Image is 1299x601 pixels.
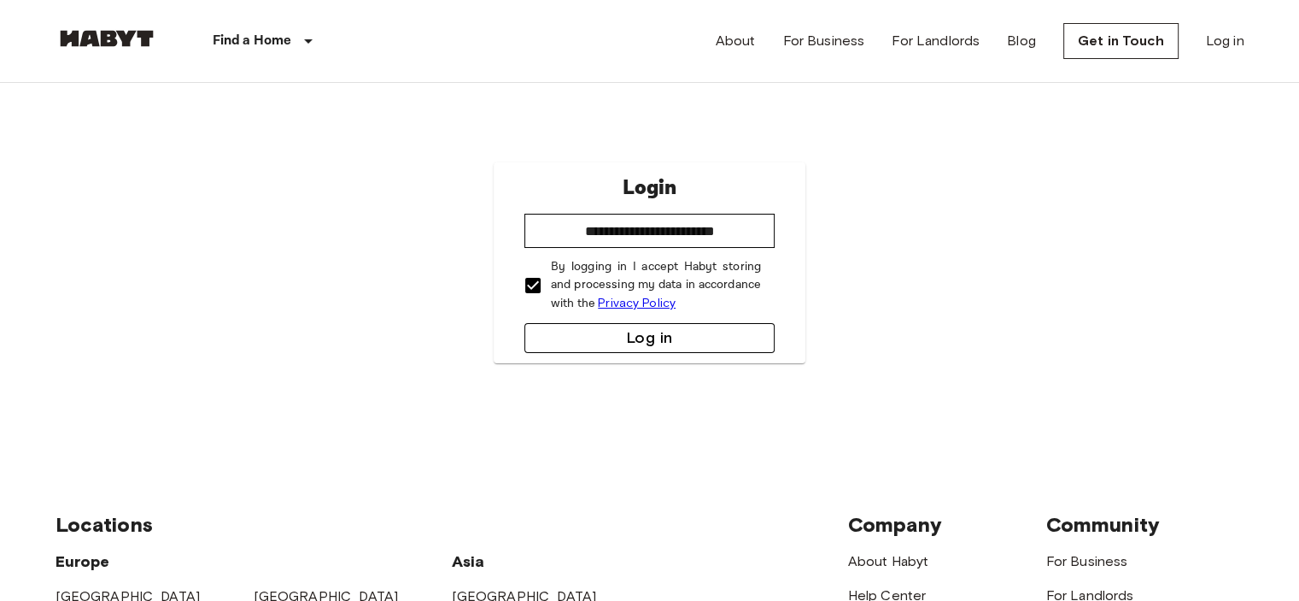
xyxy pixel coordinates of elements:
a: Blog [1007,31,1036,51]
span: Europe [56,552,110,571]
span: Asia [452,552,485,571]
a: For Landlords [892,31,980,51]
a: Get in Touch [1063,23,1179,59]
p: By logging in I accept Habyt storing and processing my data in accordance with the [551,258,761,313]
span: Locations [56,512,153,537]
a: Privacy Policy [598,296,676,310]
img: Habyt [56,30,158,47]
button: Log in [524,323,775,353]
p: Find a Home [213,31,292,51]
a: About [716,31,756,51]
a: For Business [782,31,864,51]
p: Login [622,173,676,203]
a: Log in [1206,31,1244,51]
a: For Business [1046,553,1128,569]
span: Company [848,512,942,537]
a: About Habyt [848,553,929,569]
span: Community [1046,512,1160,537]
